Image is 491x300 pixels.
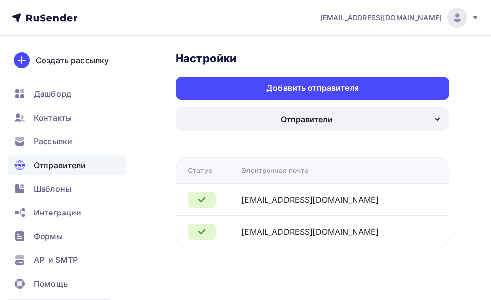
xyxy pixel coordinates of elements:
h3: Настройки [176,51,237,65]
div: [EMAIL_ADDRESS][DOMAIN_NAME] [241,226,379,238]
a: Отправители [8,155,126,175]
span: API и SMTP [34,254,78,266]
span: Рассылки [34,135,72,147]
div: Создать рассылку [36,54,109,66]
a: [EMAIL_ADDRESS][DOMAIN_NAME] [320,8,479,28]
div: [EMAIL_ADDRESS][DOMAIN_NAME] [241,194,379,206]
span: Дашборд [34,88,71,100]
a: Рассылки [8,131,126,151]
span: Контакты [34,112,72,124]
div: Добавить отправителя [266,83,359,94]
span: Отправители [34,159,86,171]
a: Шаблоны [8,179,126,199]
span: Помощь [34,278,68,290]
a: Дашборд [8,84,126,104]
span: Формы [34,230,63,242]
div: Электронная почта [241,166,308,175]
span: Шаблоны [34,183,71,195]
button: Отправители [176,107,449,131]
div: Статус [188,166,212,175]
span: Интеграции [34,207,81,218]
div: Отправители [281,113,333,125]
span: [EMAIL_ADDRESS][DOMAIN_NAME] [320,13,442,23]
a: Контакты [8,108,126,128]
a: Формы [8,226,126,246]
